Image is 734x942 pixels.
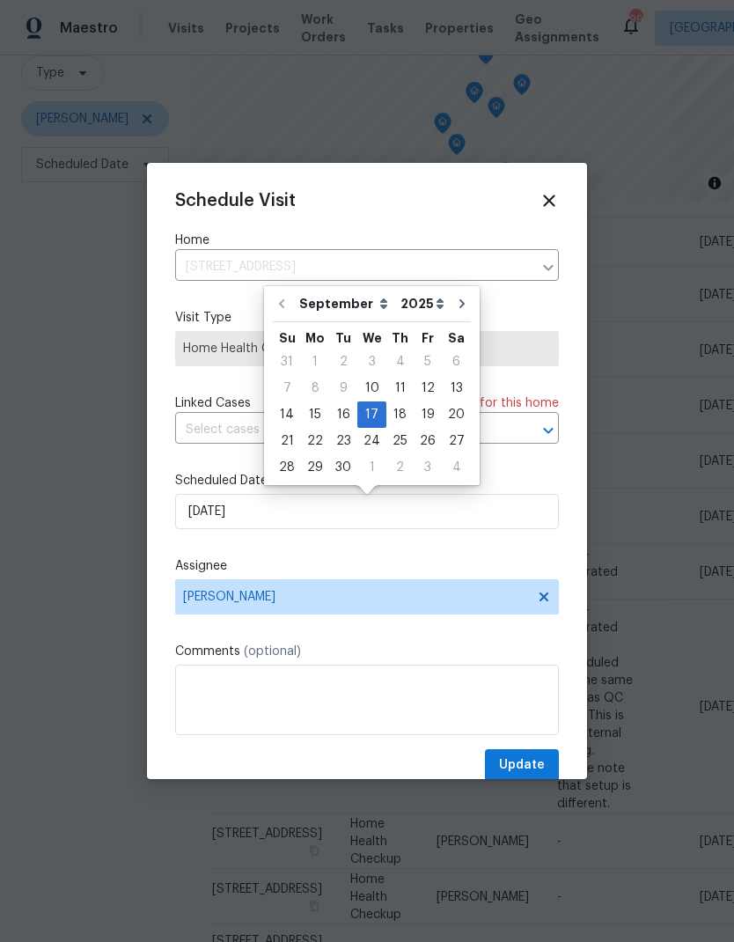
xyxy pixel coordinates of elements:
[414,455,442,480] div: 3
[442,375,471,401] div: Sat Sep 13 2025
[386,350,414,374] div: 4
[244,645,301,658] span: (optional)
[499,754,545,776] span: Update
[301,350,329,374] div: 1
[273,402,301,427] div: 14
[357,375,386,401] div: Wed Sep 10 2025
[357,349,386,375] div: Wed Sep 03 2025
[386,454,414,481] div: Thu Oct 02 2025
[442,428,471,454] div: Sat Sep 27 2025
[442,350,471,374] div: 6
[414,429,442,453] div: 26
[357,402,386,427] div: 17
[301,454,329,481] div: Mon Sep 29 2025
[273,429,301,453] div: 21
[386,429,414,453] div: 25
[329,402,357,427] div: 16
[414,350,442,374] div: 5
[357,455,386,480] div: 1
[442,402,471,427] div: 20
[273,454,301,481] div: Sun Sep 28 2025
[295,291,396,317] select: Month
[386,401,414,428] div: Thu Sep 18 2025
[175,394,251,412] span: Linked Cases
[442,401,471,428] div: Sat Sep 20 2025
[449,286,475,321] button: Go to next month
[363,332,382,344] abbr: Wednesday
[175,309,559,327] label: Visit Type
[175,472,559,489] label: Scheduled Date
[329,454,357,481] div: Tue Sep 30 2025
[329,428,357,454] div: Tue Sep 23 2025
[442,455,471,480] div: 4
[386,402,414,427] div: 18
[273,375,301,401] div: Sun Sep 07 2025
[175,643,559,660] label: Comments
[268,286,295,321] button: Go to previous month
[329,349,357,375] div: Tue Sep 02 2025
[273,350,301,374] div: 31
[301,375,329,401] div: Mon Sep 08 2025
[414,401,442,428] div: Fri Sep 19 2025
[357,401,386,428] div: Wed Sep 17 2025
[357,376,386,401] div: 10
[305,332,325,344] abbr: Monday
[414,375,442,401] div: Fri Sep 12 2025
[396,291,449,317] select: Year
[386,455,414,480] div: 2
[183,590,528,604] span: [PERSON_NAME]
[301,376,329,401] div: 8
[273,455,301,480] div: 28
[357,350,386,374] div: 3
[414,349,442,375] div: Fri Sep 05 2025
[329,401,357,428] div: Tue Sep 16 2025
[329,455,357,480] div: 30
[301,455,329,480] div: 29
[329,375,357,401] div: Tue Sep 09 2025
[301,402,329,427] div: 15
[183,340,551,357] span: Home Health Checkup
[273,376,301,401] div: 7
[414,428,442,454] div: Fri Sep 26 2025
[329,350,357,374] div: 2
[335,332,351,344] abbr: Tuesday
[357,454,386,481] div: Wed Oct 01 2025
[279,332,296,344] abbr: Sunday
[442,349,471,375] div: Sat Sep 06 2025
[485,749,559,782] button: Update
[357,428,386,454] div: Wed Sep 24 2025
[386,428,414,454] div: Thu Sep 25 2025
[329,429,357,453] div: 23
[273,428,301,454] div: Sun Sep 21 2025
[414,454,442,481] div: Fri Oct 03 2025
[301,429,329,453] div: 22
[175,232,559,249] label: Home
[175,254,532,281] input: Enter in an address
[386,375,414,401] div: Thu Sep 11 2025
[442,429,471,453] div: 27
[175,416,510,444] input: Select cases
[273,401,301,428] div: Sun Sep 14 2025
[448,332,465,344] abbr: Saturday
[301,401,329,428] div: Mon Sep 15 2025
[357,429,386,453] div: 24
[175,557,559,575] label: Assignee
[301,428,329,454] div: Mon Sep 22 2025
[414,402,442,427] div: 19
[273,349,301,375] div: Sun Aug 31 2025
[386,376,414,401] div: 11
[422,332,434,344] abbr: Friday
[301,349,329,375] div: Mon Sep 01 2025
[392,332,408,344] abbr: Thursday
[536,418,561,443] button: Open
[175,192,296,210] span: Schedule Visit
[329,376,357,401] div: 9
[442,376,471,401] div: 13
[386,349,414,375] div: Thu Sep 04 2025
[539,191,559,210] span: Close
[175,494,559,529] input: M/D/YYYY
[442,454,471,481] div: Sat Oct 04 2025
[414,376,442,401] div: 12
